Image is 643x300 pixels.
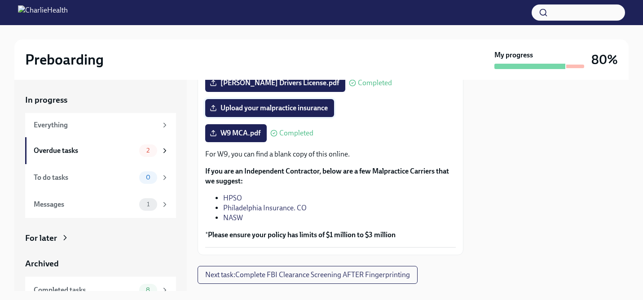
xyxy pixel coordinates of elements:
span: W9 MCA.pdf [211,129,260,138]
label: W9 MCA.pdf [205,124,267,142]
label: [PERSON_NAME] Drivers License.pdf [205,74,345,92]
span: Completed [358,79,392,87]
strong: If you are an Independent Contractor, below are a few Malpractice Carriers that we suggest: [205,167,449,185]
a: In progress [25,94,176,106]
span: 1 [141,201,155,208]
a: HPSO [223,194,242,202]
h3: 80% [591,52,618,68]
strong: My progress [494,50,533,60]
a: To do tasks0 [25,164,176,191]
span: Completed [279,130,313,137]
h2: Preboarding [25,51,104,69]
span: Next task : Complete FBI Clearance Screening AFTER Fingerprinting [205,270,410,279]
div: Overdue tasks [34,146,136,156]
button: Next task:Complete FBI Clearance Screening AFTER Fingerprinting [198,266,418,284]
span: 0 [141,174,156,181]
a: Messages1 [25,191,176,218]
span: 8 [141,287,155,293]
p: For W9, you can find a blank copy of this online. [205,149,456,159]
a: Overdue tasks2 [25,137,176,164]
span: [PERSON_NAME] Drivers License.pdf [211,78,339,87]
a: Philadelphia Insurance. CO [223,204,307,212]
div: To do tasks [34,173,136,183]
img: CharlieHealth [18,5,68,20]
label: Upload your malpractice insurance [205,99,334,117]
a: For later [25,232,176,244]
span: 2 [141,147,155,154]
a: Everything [25,113,176,137]
a: NASW [223,213,243,222]
a: Archived [25,258,176,270]
div: Messages [34,200,136,209]
div: For later [25,232,57,244]
div: Everything [34,120,157,130]
strong: Please ensure your policy has limits of $1 million to $3 million [208,230,396,239]
span: Upload your malpractice insurance [211,104,328,113]
div: Completed tasks [34,285,136,295]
